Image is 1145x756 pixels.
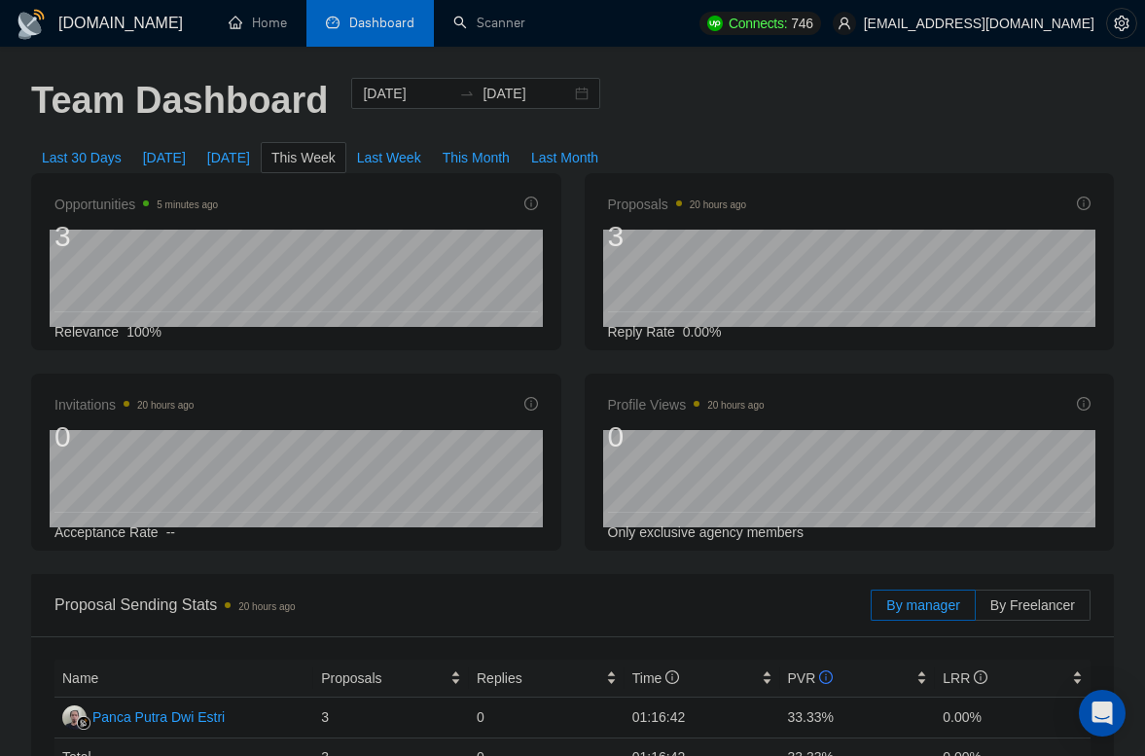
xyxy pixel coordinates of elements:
[608,393,765,416] span: Profile Views
[707,400,764,411] time: 20 hours ago
[1106,8,1137,39] button: setting
[166,524,175,540] span: --
[788,670,834,686] span: PVR
[625,698,780,738] td: 01:16:42
[531,147,598,168] span: Last Month
[229,15,287,31] a: homeHome
[483,83,571,104] input: End date
[838,17,851,30] span: user
[346,142,432,173] button: Last Week
[443,147,510,168] span: This Month
[886,597,959,613] span: By manager
[469,660,625,698] th: Replies
[608,193,747,216] span: Proposals
[459,86,475,101] span: swap-right
[1077,197,1091,210] span: info-circle
[321,667,447,689] span: Proposals
[92,706,225,728] div: Panca Putra Dwi Estri
[77,716,90,730] img: gigradar-bm.png
[1077,397,1091,411] span: info-circle
[126,324,161,340] span: 100%
[62,705,87,730] img: PP
[943,670,987,686] span: LRR
[271,147,336,168] span: This Week
[432,142,520,173] button: This Month
[54,393,194,416] span: Invitations
[54,660,313,698] th: Name
[54,524,159,540] span: Acceptance Rate
[1079,690,1126,737] div: Open Intercom Messenger
[524,397,538,411] span: info-circle
[935,698,1091,738] td: 0.00%
[453,15,525,31] a: searchScanner
[54,324,119,340] span: Relevance
[54,593,871,617] span: Proposal Sending Stats
[608,418,765,455] div: 0
[42,147,122,168] span: Last 30 Days
[1107,16,1136,31] span: setting
[477,667,602,689] span: Replies
[137,400,194,411] time: 20 hours ago
[54,218,218,255] div: 3
[261,142,346,173] button: This Week
[780,698,936,738] td: 33.33%
[469,698,625,738] td: 0
[729,13,787,34] span: Connects:
[791,13,812,34] span: 746
[524,197,538,210] span: info-circle
[707,16,723,31] img: upwork-logo.png
[143,147,186,168] span: [DATE]
[207,147,250,168] span: [DATE]
[16,9,47,40] img: logo
[990,597,1075,613] span: By Freelancer
[608,324,675,340] span: Reply Rate
[349,15,414,31] span: Dashboard
[62,708,225,724] a: PPPanca Putra Dwi Estri
[1106,16,1137,31] a: setting
[363,83,451,104] input: Start date
[459,86,475,101] span: to
[683,324,722,340] span: 0.00%
[157,199,218,210] time: 5 minutes ago
[313,660,469,698] th: Proposals
[31,142,132,173] button: Last 30 Days
[819,670,833,684] span: info-circle
[132,142,197,173] button: [DATE]
[520,142,609,173] button: Last Month
[608,524,805,540] span: Only exclusive agency members
[357,147,421,168] span: Last Week
[197,142,261,173] button: [DATE]
[238,601,295,612] time: 20 hours ago
[665,670,679,684] span: info-circle
[54,418,194,455] div: 0
[974,670,987,684] span: info-circle
[54,193,218,216] span: Opportunities
[632,670,679,686] span: Time
[31,78,328,124] h1: Team Dashboard
[690,199,746,210] time: 20 hours ago
[608,218,747,255] div: 3
[326,16,340,29] span: dashboard
[313,698,469,738] td: 3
